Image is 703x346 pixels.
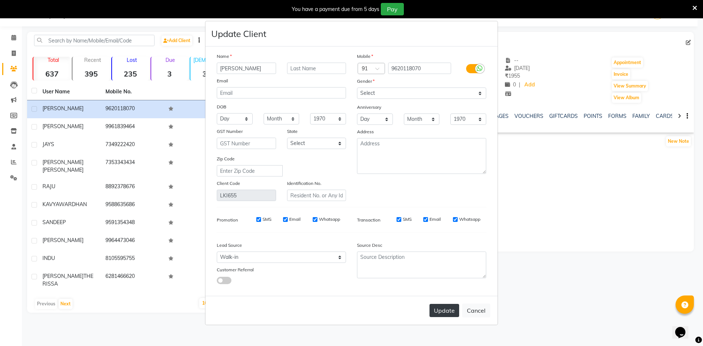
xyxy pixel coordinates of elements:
input: Email [217,87,346,98]
label: Email [289,216,301,223]
input: First Name [217,63,276,74]
label: Source Desc [357,242,382,249]
label: Client Code [217,180,240,187]
label: Anniversary [357,104,381,111]
label: Whatsapp [319,216,340,223]
label: Promotion [217,217,238,223]
input: Resident No. or Any Id [287,190,346,201]
label: GST Number [217,128,243,135]
label: Mobile [357,53,373,60]
label: Transaction [357,217,380,223]
label: Email [217,78,228,84]
label: Email [429,216,441,223]
div: You have a payment due from 5 days [292,5,379,13]
label: DOB [217,104,226,110]
label: Gender [357,78,375,85]
input: Mobile [388,63,451,74]
label: Address [357,129,374,135]
label: Whatsapp [459,216,480,223]
button: Update [429,304,459,317]
input: Enter Zip Code [217,165,283,176]
input: Client Code [217,190,276,201]
label: Name [217,53,232,60]
button: Pay [381,3,404,15]
iframe: chat widget [672,317,696,339]
label: Customer Referral [217,267,254,273]
label: Zip Code [217,156,235,162]
label: Lead Source [217,242,242,249]
h4: Update Client [211,27,266,40]
label: SMS [403,216,412,223]
button: Cancel [462,304,490,317]
input: Last Name [287,63,346,74]
input: GST Number [217,138,276,149]
label: Identification No. [287,180,321,187]
label: SMS [263,216,271,223]
label: State [287,128,298,135]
